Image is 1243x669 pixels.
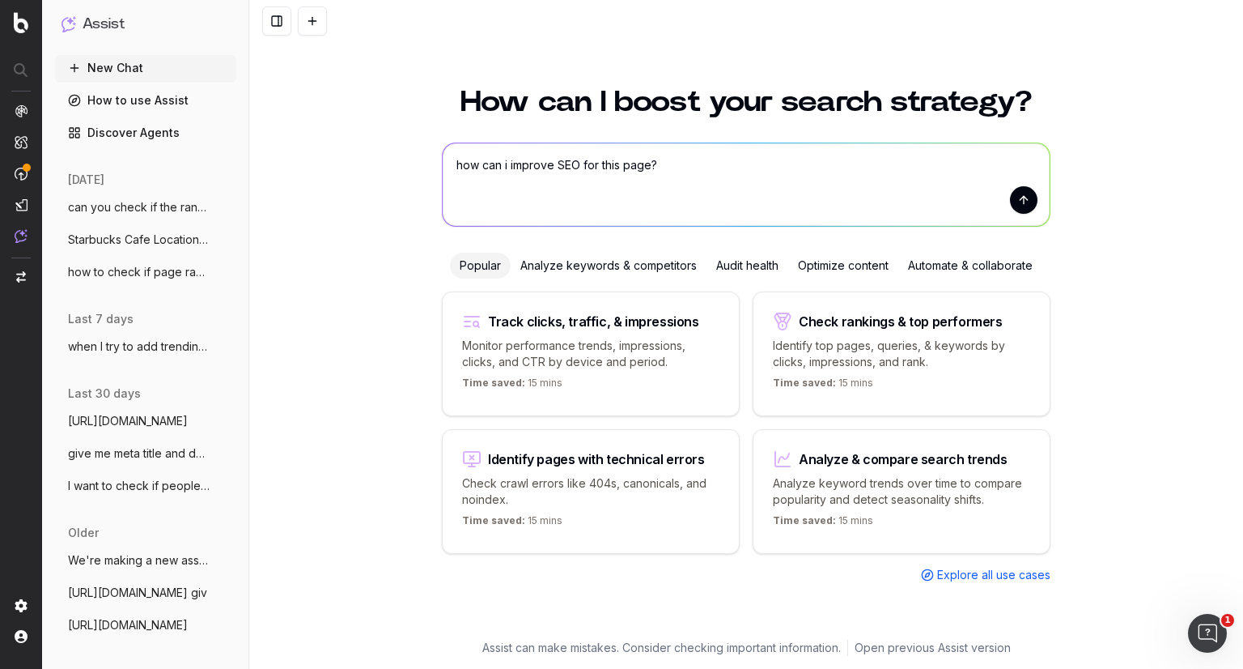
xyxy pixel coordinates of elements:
[68,413,188,429] span: [URL][DOMAIN_NAME]
[68,311,134,327] span: last 7 days
[898,253,1042,279] div: Automate & collaborate
[799,315,1003,328] div: Check rankings & top performers
[68,445,210,462] span: give me meta title and description for t
[55,612,236,638] button: [URL][DOMAIN_NAME]
[68,478,210,494] span: I want to check if people have started s
[773,377,836,389] span: Time saved:
[1221,614,1234,627] span: 1
[443,143,1050,226] textarea: how can i improve SEO for this page?
[68,617,188,633] span: [URL][DOMAIN_NAME]
[14,12,28,33] img: Botify logo
[62,16,76,32] img: Assist
[15,167,28,181] img: Activation
[788,253,898,279] div: Optimize content
[773,475,1030,508] p: Analyze keyword trends over time to compare popularity and detect seasonality shifts.
[15,229,28,243] img: Assist
[442,87,1050,117] h1: How can I boost your search strategy?
[773,338,1030,370] p: Identify top pages, queries, & keywords by clicks, impressions, and rank.
[55,87,236,113] a: How to use Assist
[773,514,836,526] span: Time saved:
[488,453,705,466] div: Identify pages with technical errors
[488,315,699,328] div: Track clicks, traffic, & impressions
[511,253,706,279] div: Analyze keywords & competitors
[706,253,788,279] div: Audit health
[15,599,28,612] img: Setting
[450,253,511,279] div: Popular
[1188,614,1227,653] iframe: Intercom live chat
[462,338,719,370] p: Monitor performance trends, impressions, clicks, and CTR by device and period.
[921,567,1050,583] a: Explore all use cases
[83,13,125,36] h1: Assist
[68,386,141,402] span: last 30 days
[462,377,525,389] span: Time saved:
[55,580,236,606] button: [URL][DOMAIN_NAME] giv
[68,264,210,280] span: how to check if page rank has improved o
[68,339,210,355] span: when I try to add trending searches to m
[482,640,841,656] p: Assist can make mistakes. Consider checking important information.
[62,13,230,36] button: Assist
[855,640,1011,656] a: Open previous Assist version
[15,198,28,211] img: Studio
[462,377,562,396] p: 15 mins
[937,567,1050,583] span: Explore all use cases
[55,120,236,146] a: Discover Agents
[68,232,210,248] span: Starbucks Cafe Locations at [GEOGRAPHIC_DATA]
[55,548,236,573] button: We're making a new asset launching pumpk
[799,453,1008,466] div: Analyze & compare search trends
[55,408,236,434] button: [URL][DOMAIN_NAME]
[773,514,873,534] p: 15 mins
[55,473,236,499] button: I want to check if people have started s
[68,552,210,569] span: We're making a new asset launching pumpk
[68,172,104,188] span: [DATE]
[55,227,236,253] button: Starbucks Cafe Locations at [GEOGRAPHIC_DATA]
[55,55,236,81] button: New Chat
[773,377,873,396] p: 15 mins
[462,514,562,534] p: 15 mins
[15,104,28,117] img: Analytics
[55,334,236,360] button: when I try to add trending searches to m
[55,194,236,220] button: can you check if the ranking of this pag
[68,525,99,541] span: older
[462,514,525,526] span: Time saved:
[55,259,236,285] button: how to check if page rank has improved o
[462,475,719,508] p: Check crawl errors like 404s, canonicals, and noindex.
[68,199,210,215] span: can you check if the ranking of this pag
[15,630,28,643] img: My account
[55,441,236,467] button: give me meta title and description for t
[15,135,28,149] img: Intelligence
[16,271,26,283] img: Switch project
[68,585,207,601] span: [URL][DOMAIN_NAME] giv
